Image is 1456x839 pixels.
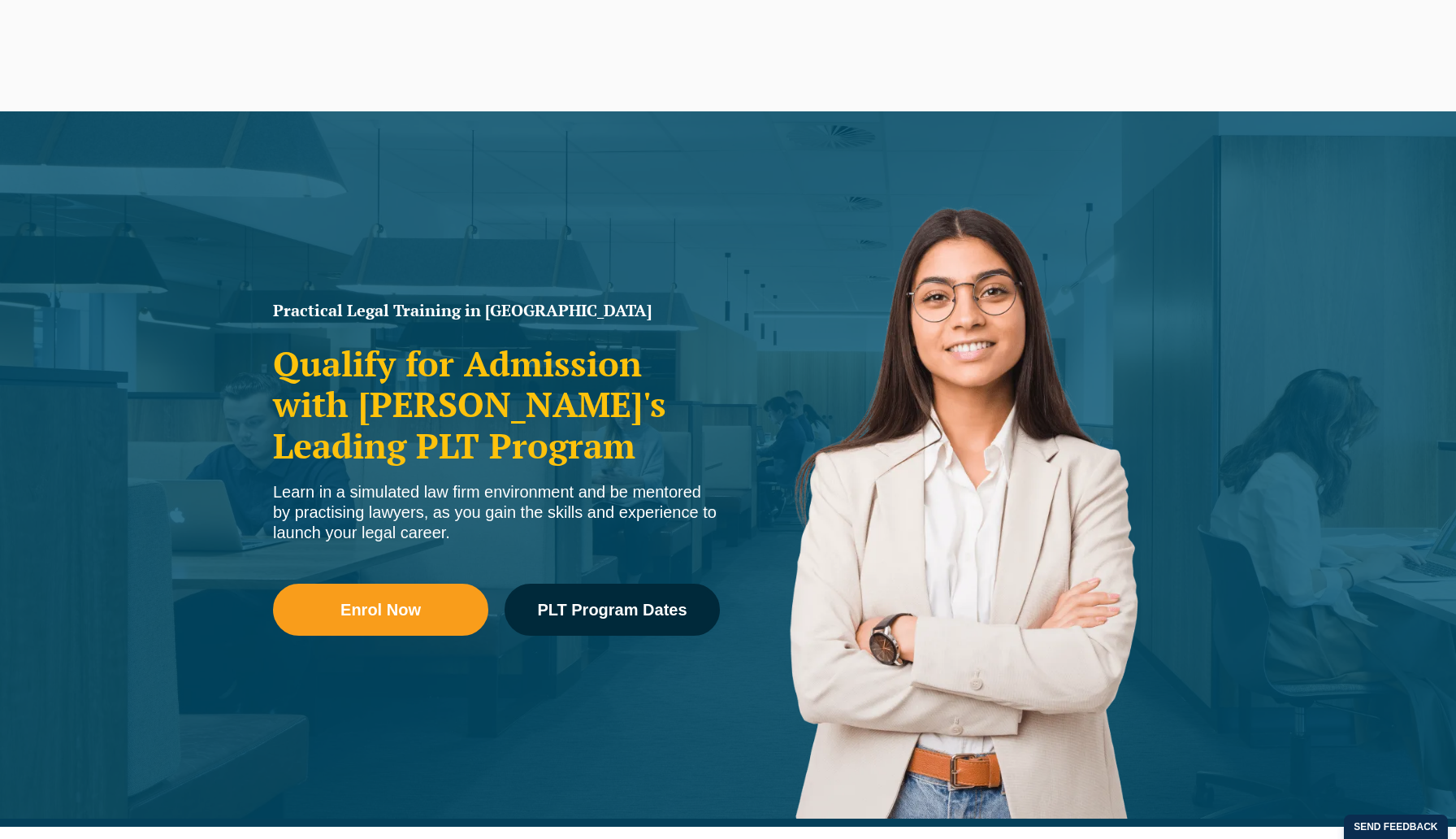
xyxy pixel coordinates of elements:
[537,602,687,618] span: PLT Program Dates
[273,302,720,319] h1: Practical Legal Training in [GEOGRAPHIC_DATA]
[340,602,421,618] span: Enrol Now
[505,584,720,636] a: PLT Program Dates
[273,584,488,636] a: Enrol Now
[273,343,720,466] h2: Qualify for Admission with [PERSON_NAME]'s Leading PLT Program
[273,482,720,543] div: Learn in a simulated law firm environment and be mentored by practising lawyers, as you gain the ...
